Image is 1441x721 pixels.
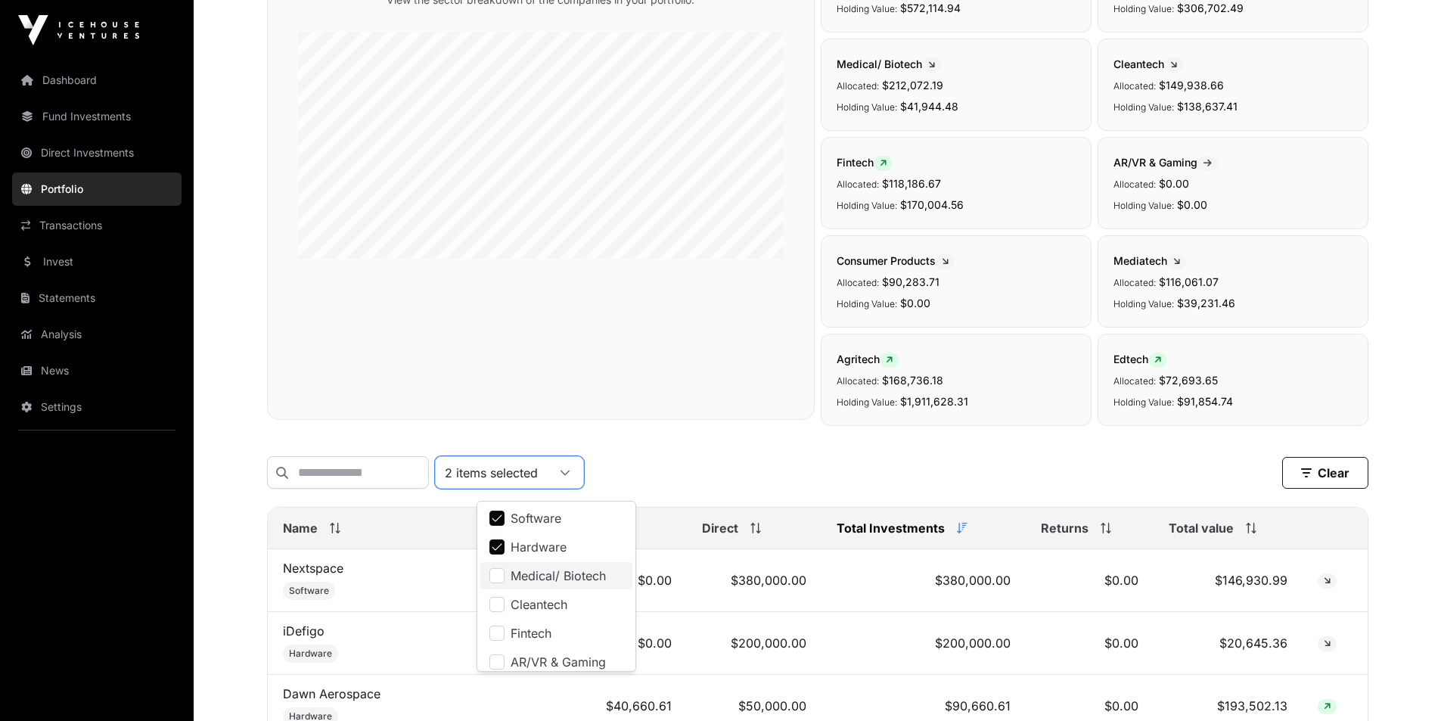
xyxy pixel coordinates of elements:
[687,549,821,612] td: $380,000.00
[511,598,567,611] span: Cleantech
[511,656,606,668] span: AR/VR & Gaming
[436,457,547,488] div: 2 items selected
[283,519,318,537] span: Name
[511,541,567,553] span: Hardware
[18,15,139,45] img: Icehouse Ventures Logo
[12,281,182,315] a: Statements
[12,354,182,387] a: News
[1154,549,1303,612] td: $146,930.99
[283,623,325,639] a: iDefigo
[702,519,738,537] span: Direct
[480,591,632,618] li: Cleantech
[1113,101,1174,113] span: Holding Value:
[1177,395,1233,408] span: $91,854.74
[1026,549,1154,612] td: $0.00
[821,549,1026,612] td: $380,000.00
[1113,3,1174,14] span: Holding Value:
[837,57,941,70] span: Medical/ Biotech
[837,179,879,190] span: Allocated:
[1169,519,1234,537] span: Total value
[1159,79,1224,92] span: $149,938.66
[12,390,182,424] a: Settings
[12,209,182,242] a: Transactions
[900,395,968,408] span: $1,911,628.31
[837,101,897,113] span: Holding Value:
[837,3,897,14] span: Holding Value:
[283,561,343,576] a: Nextspace
[12,136,182,169] a: Direct Investments
[480,533,632,561] li: Hardware
[1177,297,1235,309] span: $39,231.46
[1177,198,1207,211] span: $0.00
[283,686,380,701] a: Dawn Aerospace
[900,100,958,113] span: $41,944.48
[837,519,945,537] span: Total Investments
[687,612,821,675] td: $200,000.00
[837,298,897,309] span: Holding Value:
[1026,612,1154,675] td: $0.00
[1159,374,1218,387] span: $72,693.65
[480,505,632,532] li: Software
[511,570,606,582] span: Medical/ Biotech
[1113,57,1183,70] span: Cleantech
[1113,396,1174,408] span: Holding Value:
[837,80,879,92] span: Allocated:
[1113,353,1167,365] span: Edtech
[821,612,1026,675] td: $200,000.00
[511,627,551,639] span: Fintech
[882,177,941,190] span: $118,186.67
[511,512,561,524] span: Software
[1159,177,1189,190] span: $0.00
[1113,80,1156,92] span: Allocated:
[837,375,879,387] span: Allocated:
[1113,179,1156,190] span: Allocated:
[1113,156,1218,169] span: AR/VR & Gaming
[12,100,182,133] a: Fund Investments
[12,245,182,278] a: Invest
[837,254,955,267] span: Consumer Products
[12,172,182,206] a: Portfolio
[882,275,939,288] span: $90,283.71
[1154,612,1303,675] td: $20,645.36
[289,585,329,597] span: Software
[1282,457,1368,489] button: Clear
[837,353,899,365] span: Agritech
[900,2,961,14] span: $572,114.94
[837,277,879,288] span: Allocated:
[480,620,632,647] li: Fintech
[1113,277,1156,288] span: Allocated:
[837,200,897,211] span: Holding Value:
[1159,275,1219,288] span: $116,061.07
[882,79,943,92] span: $212,072.19
[12,64,182,97] a: Dashboard
[900,198,964,211] span: $170,004.56
[1113,298,1174,309] span: Holding Value:
[1113,200,1174,211] span: Holding Value:
[12,318,182,351] a: Analysis
[1113,254,1186,267] span: Mediatech
[289,648,332,660] span: Hardware
[1177,2,1244,14] span: $306,702.49
[1365,648,1441,721] iframe: Chat Widget
[837,396,897,408] span: Holding Value:
[480,648,632,676] li: AR/VR & Gaming
[1113,375,1156,387] span: Allocated:
[837,156,893,169] span: Fintech
[1041,519,1089,537] span: Returns
[1177,100,1238,113] span: $138,637.41
[480,562,632,589] li: Medical/ Biotech
[900,297,930,309] span: $0.00
[882,374,943,387] span: $168,736.18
